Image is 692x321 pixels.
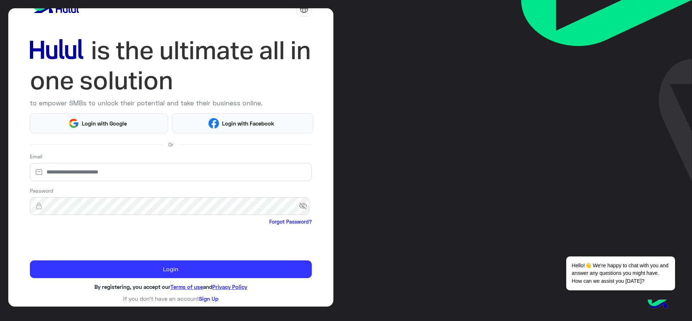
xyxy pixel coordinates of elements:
span: Or [168,141,173,148]
span: visibility_off [299,200,312,213]
p: to empower SMBs to unlock their potential and take their business online. [30,98,312,108]
img: email [30,168,48,176]
span: Login with Facebook [219,119,277,128]
button: Login with Facebook [172,113,313,133]
img: hulul-logo.png [645,292,670,317]
img: hululLoginTitle_EN.svg [30,35,312,96]
a: Privacy Policy [212,283,247,290]
span: Hello!👋 We're happy to chat with you and answer any questions you might have. How can we assist y... [566,256,675,290]
a: Terms of use [170,283,203,290]
img: Facebook [208,118,219,129]
img: Google [68,118,79,129]
span: By registering, you accept our [94,283,170,290]
a: Forgot Password? [269,218,312,225]
span: and [203,283,212,290]
h6: If you don’t have an account [30,295,312,302]
img: lock [30,202,48,210]
label: Password [30,187,53,194]
button: Login [30,260,312,278]
iframe: reCAPTCHA [30,227,139,255]
img: tab [300,4,309,13]
button: Login with Google [30,113,168,133]
img: logo [30,1,82,16]
a: Sign Up [199,295,218,302]
span: Login with Google [79,119,130,128]
label: Email [30,153,42,160]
